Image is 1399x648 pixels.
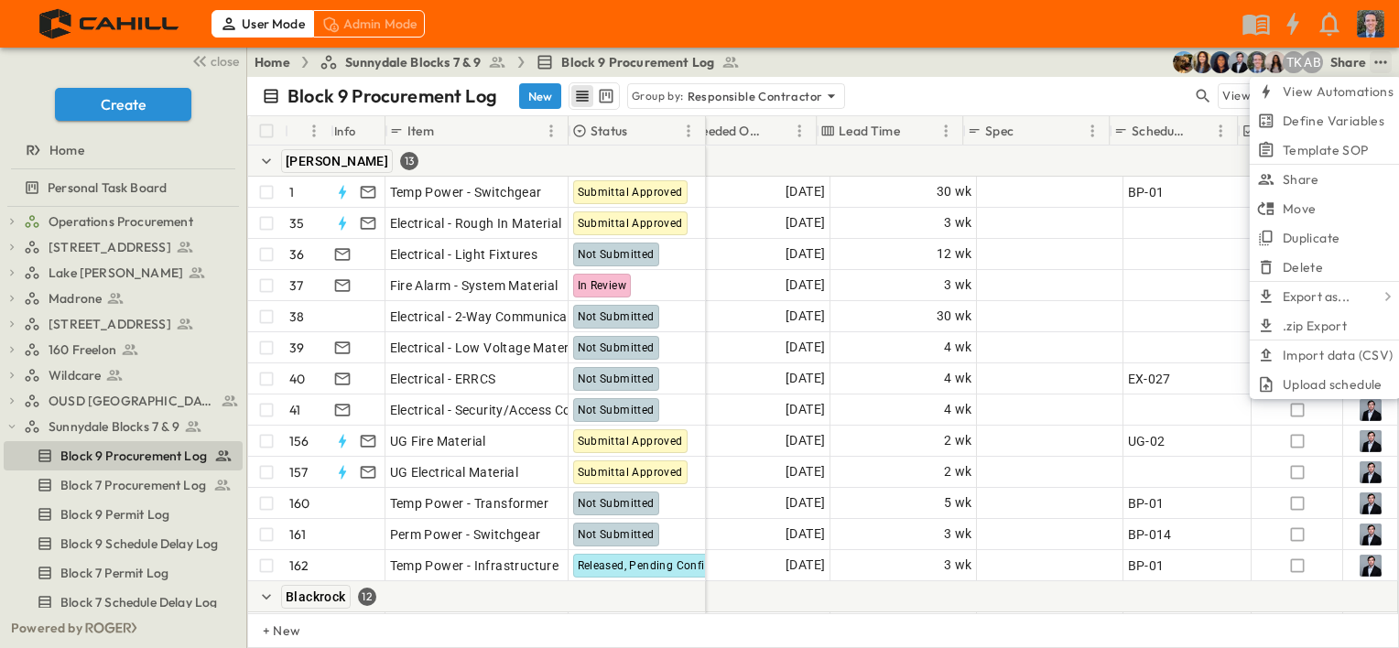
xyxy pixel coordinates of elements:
[578,186,683,199] span: Submittal Approved
[944,555,972,576] span: 3 wk
[49,289,102,308] span: Madrone
[1246,51,1268,73] img: Jared Salin (jsalin@cahill-sf.com)
[935,120,957,142] button: Menu
[289,339,304,357] p: 39
[255,53,751,71] nav: breadcrumbs
[390,214,562,232] span: Electrical - Rough In Material
[289,556,309,575] p: 162
[678,120,699,142] button: Menu
[786,492,825,513] span: [DATE]
[24,234,239,260] a: [STREET_ADDRESS]
[786,368,825,389] span: [DATE]
[937,181,972,202] span: 30 wk
[1209,120,1231,142] button: Menu
[519,83,561,109] button: New
[390,463,519,481] span: UG Electrical Material
[1360,461,1382,483] img: Profile Picture
[49,264,183,282] span: Lake [PERSON_NAME]
[594,85,617,107] button: kanban view
[331,116,385,146] div: Info
[4,335,243,364] div: 160 Freelontest
[24,414,239,439] a: Sunnydale Blocks 7 & 9
[688,87,823,105] p: Responsible Contractor
[313,10,426,38] div: Admin Mode
[1301,51,1323,73] div: Andrew Barreto (abarreto@guzmangc.com)
[49,212,193,231] span: Operations Procurement
[49,366,101,384] span: Wildcare
[60,447,207,465] span: Block 9 Procurement Log
[390,276,559,295] span: Fire Alarm - System Material
[4,258,243,287] div: Lake [PERSON_NAME]test
[334,105,356,157] div: Info
[24,388,239,414] a: OUSD [GEOGRAPHIC_DATA]
[390,525,541,544] span: Perm Power - Switchgear
[1209,51,1231,73] img: Olivia Khan (okhan@cahill-sf.com)
[49,340,116,359] span: 160 Freelon
[184,48,243,73] button: close
[1283,170,1319,189] span: Share
[937,243,972,265] span: 12 wk
[1128,432,1166,450] span: UG-02
[1283,141,1369,159] span: Template SOP
[4,588,243,617] div: Block 7 Schedule Delay Logtest
[289,463,309,481] p: 157
[1128,183,1165,201] span: BP-01
[786,306,825,327] span: [DATE]
[1264,51,1286,73] img: Raven Libunao (rlibunao@cahill-sf.com)
[24,260,239,286] a: Lake [PERSON_NAME]
[286,154,388,168] span: [PERSON_NAME]
[944,430,972,451] span: 2 wk
[1283,375,1383,394] span: Upload schedule
[303,120,325,142] button: Menu
[289,214,304,232] p: 35
[904,121,924,141] button: Sort
[944,492,972,513] span: 5 wk
[211,52,239,70] span: close
[578,435,683,448] span: Submittal Approved
[578,217,683,230] span: Submittal Approved
[786,430,825,451] span: [DATE]
[289,494,310,513] p: 160
[1283,287,1350,306] p: Export as...
[60,593,217,611] span: Block 7 Schedule Delay Log
[4,173,243,202] div: Personal Task Boardtest
[55,88,191,121] button: Create
[578,341,655,354] span: Not Submitted
[578,528,655,541] span: Not Submitted
[24,362,239,388] a: Wildcare
[1173,51,1195,73] img: Rachel Villicana (rvillicana@cahill-sf.com)
[1370,51,1392,73] button: test
[1189,121,1209,141] button: Sort
[569,82,620,110] div: table view
[786,337,825,358] span: [DATE]
[390,556,559,575] span: Temp Power - Infrastructure
[211,10,313,38] div: User Mode
[4,232,243,262] div: [STREET_ADDRESS]test
[631,121,651,141] button: Sort
[985,122,1014,140] p: Spec
[49,315,171,333] span: [STREET_ADDRESS]
[292,121,312,141] button: Sort
[578,466,683,479] span: Submittal Approved
[1191,51,1213,73] img: Kim Bowen (kbowen@cahill-sf.com)
[24,337,239,362] a: 160 Freelon
[4,284,243,313] div: Madronetest
[4,500,243,529] div: Block 9 Permit Logtest
[578,248,655,261] span: Not Submitted
[1283,346,1394,364] span: Import data (CSV)
[540,120,562,142] button: Menu
[578,559,720,572] span: Released, Pending Confirm
[571,85,593,107] button: row view
[4,529,243,558] div: Block 9 Schedule Delay Logtest
[390,401,600,419] span: Electrical - Security/Access Control
[4,443,239,469] a: Block 9 Procurement Log
[1283,82,1394,101] span: View Automations
[786,461,825,482] span: [DATE]
[1128,370,1171,388] span: EX-027
[390,494,549,513] span: Temp Power - Transformer
[4,558,243,588] div: Block 7 Permit Logtest
[578,404,655,416] span: Not Submitted
[786,181,825,202] span: [DATE]
[786,399,825,420] span: [DATE]
[1128,494,1165,513] span: BP-01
